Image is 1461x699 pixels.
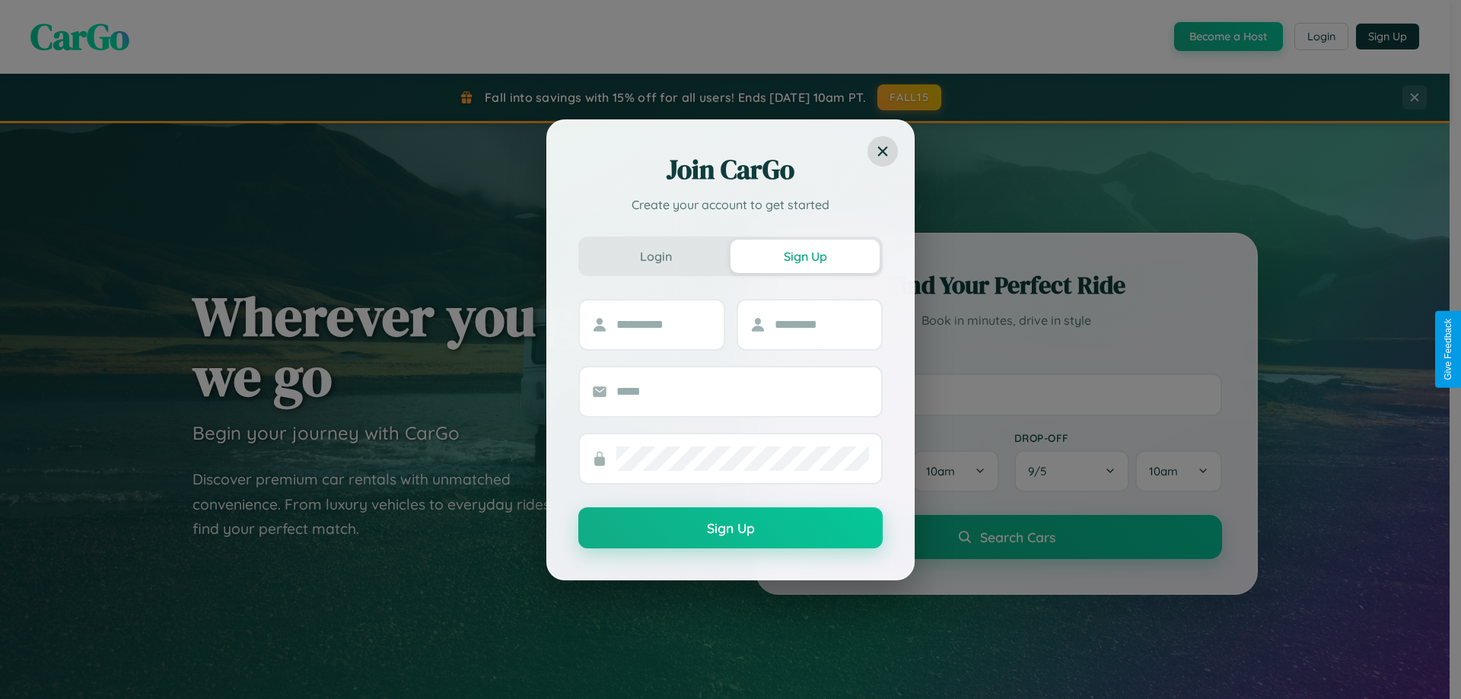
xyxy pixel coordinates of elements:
button: Sign Up [730,240,880,273]
p: Create your account to get started [578,195,883,214]
button: Sign Up [578,507,883,548]
button: Login [581,240,730,273]
div: Give Feedback [1443,319,1453,380]
h2: Join CarGo [578,151,883,188]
